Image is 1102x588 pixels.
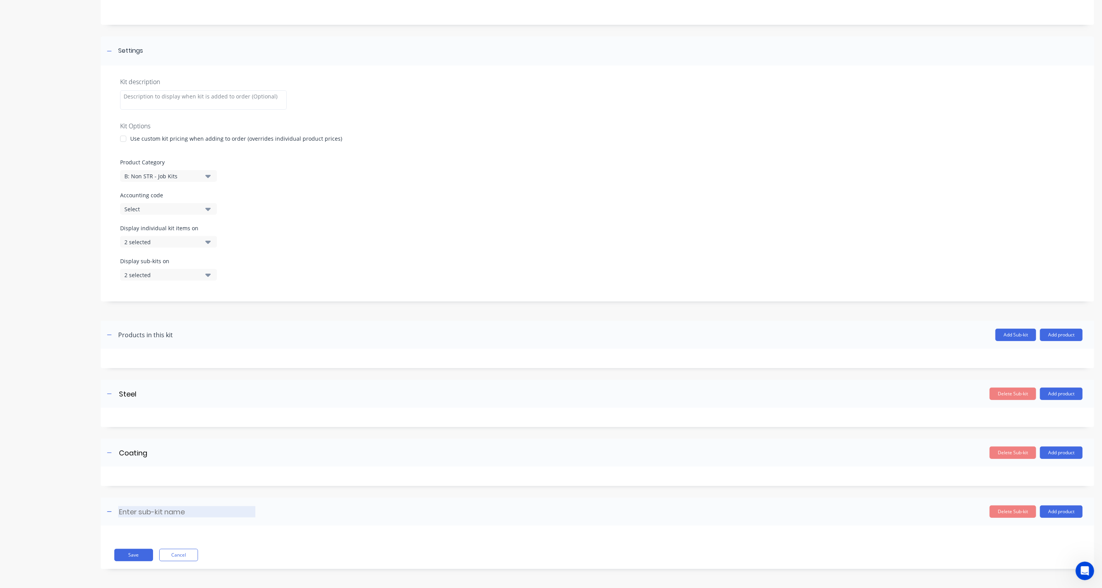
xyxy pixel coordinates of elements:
label: Product Category [120,158,1075,166]
button: Messages [39,242,77,273]
span: Home [10,261,28,267]
div: Products in this kit [118,330,173,340]
label: Accounting code [120,191,1075,199]
button: Cancel [159,549,198,561]
button: Add product [1040,447,1083,459]
label: Display individual kit items on [120,224,217,232]
button: Add product [1040,505,1083,518]
div: Use custom kit pricing when adding to order (overrides individual product prices) [130,134,342,143]
button: Select [120,203,217,215]
p: Hi [PERSON_NAME] [15,55,139,68]
button: Add Sub-kit [995,329,1036,341]
button: Delete Sub-kit [990,388,1036,400]
div: Profile image for MaricarGood on you — thanks for the update! Let me know if you need anything el... [8,103,147,132]
input: Enter sub-kit name [118,447,255,459]
p: How can we help? [15,68,139,81]
div: Kit description [120,77,1075,86]
div: B: Non STR - Job Kits [124,172,200,180]
button: B: Non STR - Job Kits [120,170,217,182]
span: Help [129,261,142,267]
img: logo [15,15,62,27]
iframe: Intercom live chat [1076,562,1094,580]
button: Share it with us [16,187,139,203]
img: Profile image for Maricar [16,110,31,125]
input: Enter sub-kit name [118,388,255,400]
div: Recent message [16,98,139,106]
button: Delete Sub-kit [990,505,1036,518]
button: Save [114,549,153,561]
button: Add product [1040,388,1083,400]
div: Factory Weekly Updates - [DATE] [16,232,125,240]
div: Close [133,12,147,26]
div: We typically reply in under 10 minutes [16,151,129,159]
div: New featureImprovementFactory Weekly Updates - [DATE] [8,212,147,257]
div: Send us a message [16,143,129,151]
span: Messages [45,261,72,267]
div: Settings [118,46,143,56]
div: New feature [16,219,54,228]
button: Help [116,242,155,273]
div: Kit Options [120,121,1075,131]
button: 2 selected [120,269,217,281]
div: Recent messageProfile image for MaricarGood on you — thanks for the update! Let me know if you ne... [8,91,147,132]
div: Send us a messageWe typically reply in under 10 minutes [8,136,147,166]
div: Improvement [57,219,98,228]
button: 2 selected [120,236,217,248]
input: Enter sub-kit name [118,506,255,517]
h2: Have an idea or feature request? [16,176,139,184]
span: News [90,261,104,267]
button: Delete Sub-kit [990,447,1036,459]
label: Display sub-kits on [120,257,217,265]
div: Maricar [34,117,55,126]
div: • 59m ago [56,117,83,126]
span: Good on you — thanks for the update! Let me know if you need anything else. [34,110,248,116]
div: Select [124,205,200,213]
button: Add product [1040,329,1083,341]
div: 2 selected [124,238,200,246]
div: 2 selected [124,271,200,279]
button: News [77,242,116,273]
